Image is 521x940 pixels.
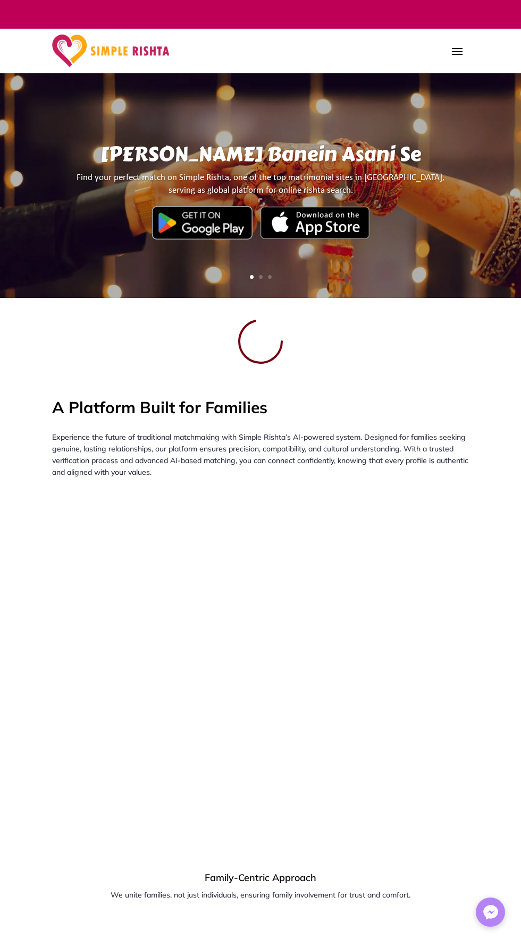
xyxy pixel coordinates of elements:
a: 3 [268,275,272,279]
img: Google Play [152,206,253,239]
a: 2 [259,275,263,279]
p: Experience the future of traditional matchmaking with Simple Rishta’s AI-powered system. Designed... [52,431,469,478]
img: Messenger [480,902,501,923]
span: Family-Centric Approach [205,871,316,884]
h1: [PERSON_NAME] Banein Asani Se [68,142,453,172]
iframe: YouTube video player [52,494,469,728]
strong: A Platform Built for Families [52,397,267,417]
strong: ایزی پیسہ [480,10,510,19]
p: We unite families, not just individuals, ensuring family involvement for trust and comfort. [52,890,469,900]
a: 1 [250,275,254,279]
: Find your perfect match on Simple Rishta, one of the top matrimonial sites in [GEOGRAPHIC_DATA], ... [68,172,453,243]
